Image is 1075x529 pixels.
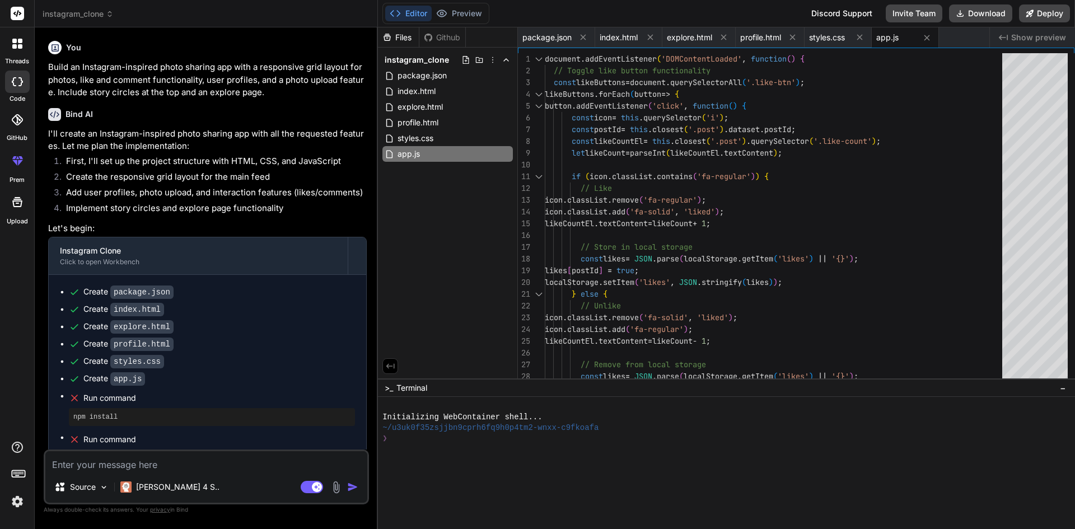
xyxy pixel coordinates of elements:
span: localStorage [684,254,737,264]
h6: You [66,42,81,53]
span: { [742,101,746,111]
span: . [639,113,643,123]
span: ( [679,371,684,381]
span: ( [666,148,670,158]
span: add [612,324,625,334]
span: const [572,113,594,123]
span: ; [791,124,796,134]
span: ( [787,54,791,64]
span: { [675,89,679,99]
span: . [572,101,576,111]
div: Click to collapse the range. [531,288,546,300]
span: ( [639,312,643,322]
span: ( [702,113,706,123]
span: { [800,54,805,64]
span: ( [728,101,733,111]
span: ( [742,77,746,87]
span: . [719,148,724,158]
code: styles.css [110,355,164,368]
button: Instagram CloneClick to open Workbench [49,237,348,274]
button: Preview [432,6,487,21]
span: icon [545,312,563,322]
span: ( [630,89,634,99]
span: ( [742,277,746,287]
span: app.js [396,147,421,161]
span: likeCountEl [594,136,643,146]
span: classList [567,312,607,322]
div: 20 [518,277,530,288]
img: icon [347,481,358,493]
div: 5 [518,100,530,112]
div: Click to collapse the range. [531,100,546,112]
span: classList [612,171,652,181]
span: app.js [876,32,899,43]
label: prem [10,175,25,185]
span: . [563,207,567,217]
span: . [607,195,612,205]
span: = [621,124,625,134]
span: ) [755,171,760,181]
div: Create [83,338,174,350]
div: Github [419,32,465,43]
div: 17 [518,241,530,253]
span: = [607,265,612,275]
span: = [648,218,652,228]
span: '.like-count' [814,136,872,146]
span: let [572,148,585,158]
label: Upload [7,217,28,226]
span: = [625,77,630,87]
span: . [760,124,764,134]
span: likeButtons [576,77,625,87]
span: if [572,171,581,181]
div: Create [83,321,174,333]
span: ( [773,254,778,264]
p: Build an Instagram-inspired photo sharing app with a responsive grid layout for photos, like and ... [48,61,367,99]
span: ( [657,54,661,64]
span: . [648,124,652,134]
span: ) [791,54,796,64]
div: Click to collapse the range. [531,88,546,100]
span: ( [809,136,814,146]
span: true [616,265,634,275]
span: setItem [603,277,634,287]
span: . [746,136,751,146]
span: parse [657,254,679,264]
span: styles.css [809,32,845,43]
span: JSON [679,277,697,287]
span: button [634,89,661,99]
span: // Like [581,183,612,193]
span: 'fa-regular' [697,171,751,181]
button: Editor [385,6,432,21]
span: ( [693,171,697,181]
span: ; [800,77,805,87]
span: this [630,124,648,134]
span: instagram_clone [385,54,449,65]
span: ( [585,171,590,181]
span: . [563,312,567,322]
span: ; [706,336,711,346]
span: , [675,207,679,217]
span: index.html [396,85,437,98]
span: likes [746,277,769,287]
code: index.html [110,303,164,316]
div: 8 [518,135,530,147]
span: index.html [600,32,638,43]
span: '.post' [688,124,719,134]
span: ; [733,312,737,322]
div: 4 [518,88,530,100]
span: ) [849,254,854,264]
div: Instagram Clone [60,245,336,256]
div: 3 [518,77,530,88]
span: 'click' [652,101,684,111]
span: => [661,89,670,99]
span: package.json [522,32,572,43]
span: 1 [702,336,706,346]
span: forEach [599,89,630,99]
span: parse [657,371,679,381]
div: 11 [518,171,530,182]
span: ( [684,124,688,134]
button: Download [949,4,1012,22]
span: '.post' [711,136,742,146]
span: function [751,54,787,64]
span: ( [706,136,711,146]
